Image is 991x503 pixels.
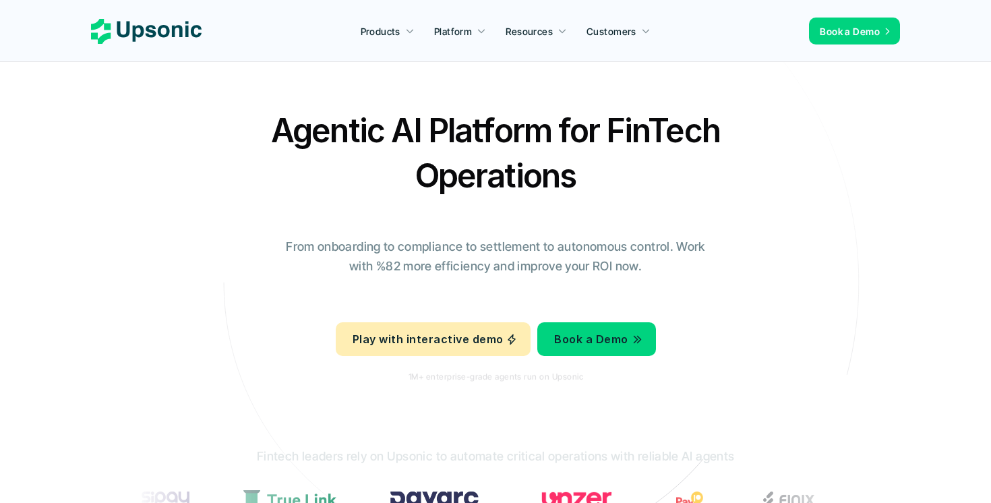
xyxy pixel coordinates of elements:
p: Book a Demo [554,330,628,349]
p: Products [361,24,400,38]
p: Customers [587,24,636,38]
p: Book a Demo [820,24,880,38]
a: Book a Demo [537,322,655,356]
a: Products [353,19,423,43]
p: Resources [506,24,553,38]
p: Platform [434,24,472,38]
p: Play with interactive demo [353,330,503,349]
p: 1M+ enterprise-grade agents run on Upsonic [408,372,582,382]
a: Book a Demo [809,18,900,45]
h2: Agentic AI Platform for FinTech Operations [260,108,731,198]
p: Fintech leaders rely on Upsonic to automate critical operations with reliable AI agents [257,447,734,467]
a: Play with interactive demo [336,322,531,356]
p: From onboarding to compliance to settlement to autonomous control. Work with %82 more efficiency ... [276,237,715,276]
